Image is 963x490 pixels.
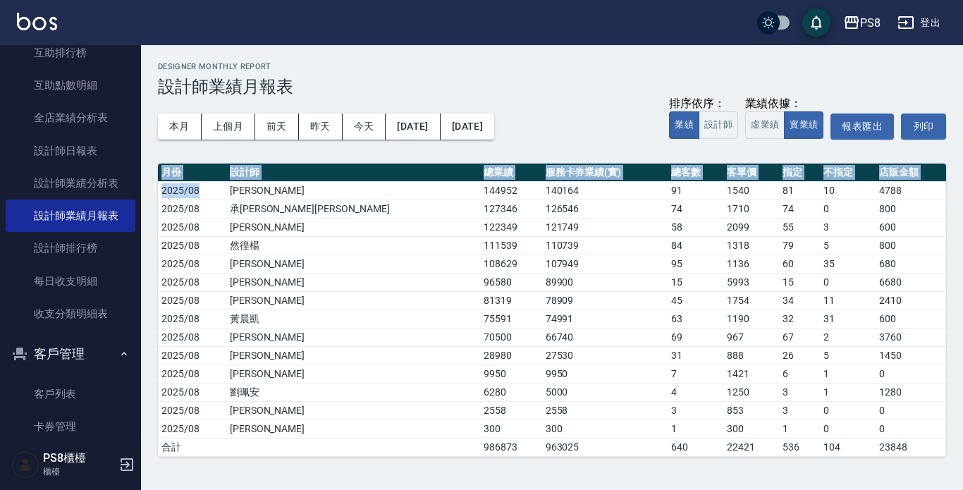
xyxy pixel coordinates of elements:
[668,419,723,438] td: 1
[158,419,226,438] td: 2025/08
[820,365,876,383] td: 1
[779,291,820,310] td: 34
[669,111,699,139] button: 業績
[226,383,480,401] td: 劉珮安
[723,291,779,310] td: 1754
[820,401,876,419] td: 0
[668,310,723,328] td: 63
[542,365,668,383] td: 9950
[668,218,723,236] td: 58
[542,291,668,310] td: 78909
[779,401,820,419] td: 3
[226,236,480,255] td: 然徨楊
[723,310,779,328] td: 1190
[876,328,946,346] td: 3760
[6,37,135,69] a: 互助排行榜
[386,114,440,140] button: [DATE]
[480,310,542,328] td: 75591
[779,255,820,273] td: 60
[226,419,480,438] td: [PERSON_NAME]
[542,255,668,273] td: 107949
[668,401,723,419] td: 3
[343,114,386,140] button: 今天
[668,438,723,456] td: 640
[668,181,723,200] td: 91
[699,111,738,139] button: 設計師
[480,365,542,383] td: 9950
[723,365,779,383] td: 1421
[779,419,820,438] td: 1
[226,164,480,182] th: 設計師
[723,438,779,456] td: 22421
[542,181,668,200] td: 140164
[480,181,542,200] td: 144952
[779,273,820,291] td: 15
[745,111,785,139] button: 虛業績
[820,236,876,255] td: 5
[820,383,876,401] td: 1
[860,14,881,32] div: PS8
[820,328,876,346] td: 2
[723,346,779,365] td: 888
[668,383,723,401] td: 4
[723,273,779,291] td: 5993
[226,218,480,236] td: [PERSON_NAME]
[226,401,480,419] td: [PERSON_NAME]
[876,236,946,255] td: 800
[17,13,57,30] img: Logo
[876,310,946,328] td: 600
[820,438,876,456] td: 104
[876,181,946,200] td: 4788
[226,273,480,291] td: [PERSON_NAME]
[43,465,115,478] p: 櫃檯
[779,181,820,200] td: 81
[779,218,820,236] td: 55
[158,62,946,71] h2: Designer Monthly Report
[480,419,542,438] td: 300
[830,114,894,140] button: 報表匯出
[820,273,876,291] td: 0
[723,164,779,182] th: 客單價
[668,291,723,310] td: 45
[542,438,668,456] td: 963025
[480,255,542,273] td: 108629
[542,164,668,182] th: 服務卡券業績(實)
[441,114,494,140] button: [DATE]
[876,346,946,365] td: 1450
[158,77,946,97] h3: 設計師業績月報表
[226,346,480,365] td: [PERSON_NAME]
[158,291,226,310] td: 2025/08
[480,291,542,310] td: 81319
[542,419,668,438] td: 300
[158,114,202,140] button: 本月
[158,200,226,218] td: 2025/08
[838,8,886,37] button: PS8
[723,255,779,273] td: 1136
[158,346,226,365] td: 2025/08
[668,200,723,218] td: 74
[255,114,299,140] button: 前天
[779,328,820,346] td: 67
[480,273,542,291] td: 96580
[820,255,876,273] td: 35
[876,383,946,401] td: 1280
[480,328,542,346] td: 70500
[226,310,480,328] td: 黃晨凱
[779,236,820,255] td: 79
[668,328,723,346] td: 69
[158,310,226,328] td: 2025/08
[158,273,226,291] td: 2025/08
[158,218,226,236] td: 2025/08
[542,401,668,419] td: 2558
[542,200,668,218] td: 126546
[480,401,542,419] td: 2558
[876,218,946,236] td: 600
[669,97,738,111] div: 排序依序：
[202,114,255,140] button: 上個月
[43,451,115,465] h5: PS8櫃檯
[226,200,480,218] td: 承[PERSON_NAME][PERSON_NAME]
[892,10,946,36] button: 登出
[820,419,876,438] td: 0
[6,69,135,102] a: 互助點數明細
[158,438,226,456] td: 合計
